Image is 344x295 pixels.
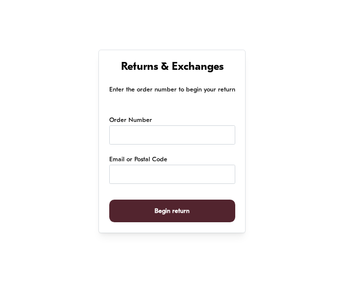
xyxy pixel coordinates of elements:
[109,116,152,125] label: Order Number
[109,200,235,223] button: Begin return
[109,85,235,95] p: Enter the order number to begin your return
[109,60,235,75] h1: Returns & Exchanges
[155,200,189,222] span: Begin return
[109,155,167,165] label: Email or Postal Code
